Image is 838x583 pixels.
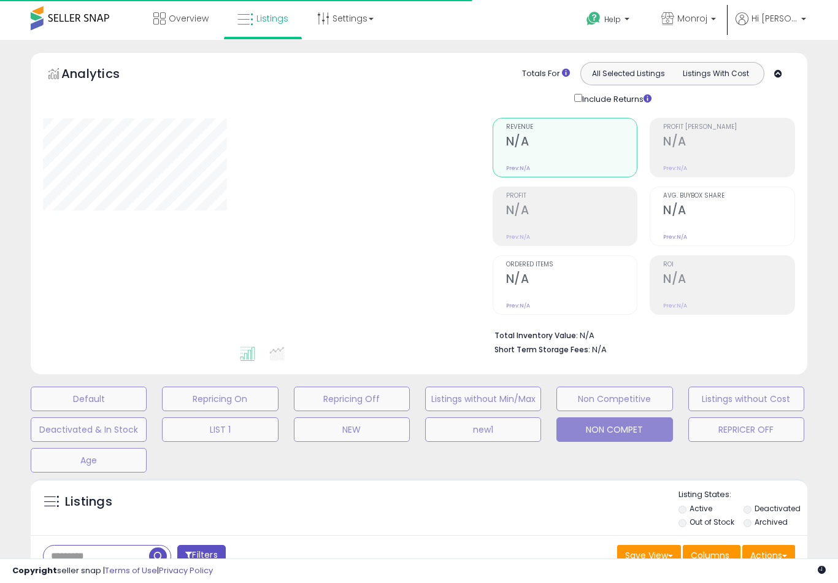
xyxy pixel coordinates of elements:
[736,12,806,40] a: Hi [PERSON_NAME]
[663,193,794,199] span: Avg. Buybox Share
[162,387,278,411] button: Repricing On
[506,134,637,151] h2: N/A
[494,344,590,355] b: Short Term Storage Fees:
[494,330,578,341] b: Total Inventory Value:
[663,233,687,241] small: Prev: N/A
[506,164,530,172] small: Prev: N/A
[31,387,147,411] button: Default
[494,327,786,342] li: N/A
[677,12,707,25] span: Monroj
[663,203,794,220] h2: N/A
[663,272,794,288] h2: N/A
[663,302,687,309] small: Prev: N/A
[506,203,637,220] h2: N/A
[506,272,637,288] h2: N/A
[672,66,760,82] button: Listings With Cost
[577,2,642,40] a: Help
[506,233,530,241] small: Prev: N/A
[294,417,410,442] button: NEW
[425,417,541,442] button: new1
[522,68,570,80] div: Totals For
[592,344,607,355] span: N/A
[506,261,637,268] span: Ordered Items
[565,91,666,106] div: Include Returns
[506,193,637,199] span: Profit
[61,65,144,85] h5: Analytics
[663,134,794,151] h2: N/A
[604,14,621,25] span: Help
[663,164,687,172] small: Prev: N/A
[688,387,804,411] button: Listings without Cost
[12,565,213,577] div: seller snap | |
[688,417,804,442] button: REPRICER OFF
[169,12,209,25] span: Overview
[256,12,288,25] span: Listings
[556,387,672,411] button: Non Competitive
[506,302,530,309] small: Prev: N/A
[162,417,278,442] button: LIST 1
[425,387,541,411] button: Listings without Min/Max
[12,565,57,576] strong: Copyright
[31,417,147,442] button: Deactivated & In Stock
[663,124,794,131] span: Profit [PERSON_NAME]
[31,448,147,473] button: Age
[752,12,798,25] span: Hi [PERSON_NAME]
[586,11,601,26] i: Get Help
[556,417,672,442] button: NON COMPET
[584,66,672,82] button: All Selected Listings
[294,387,410,411] button: Repricing Off
[506,124,637,131] span: Revenue
[663,261,794,268] span: ROI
